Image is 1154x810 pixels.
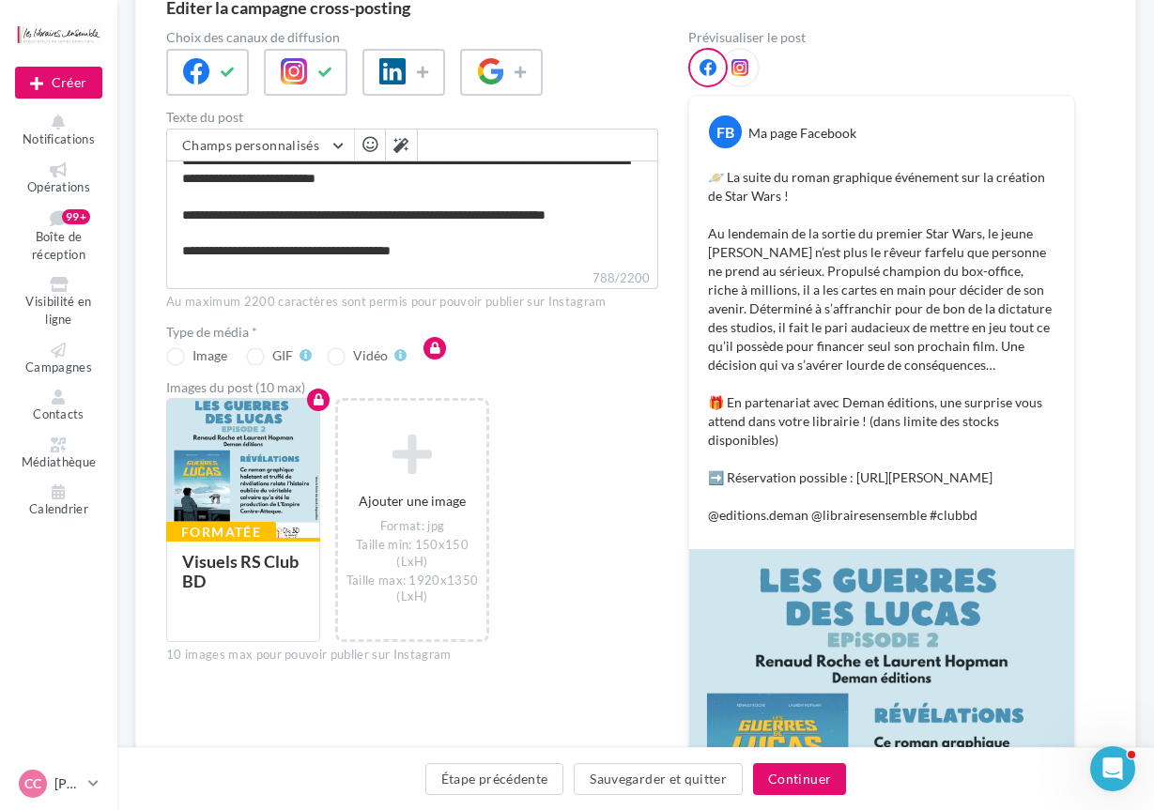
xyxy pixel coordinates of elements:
span: Visibilité en ligne [25,295,91,328]
div: Prévisualiser le post [688,31,1075,44]
label: Texte du post [166,111,658,124]
div: Formatée [166,522,276,543]
button: Créer [15,67,102,99]
span: Champs personnalisés [182,137,319,153]
div: Images du post (10 max) [166,381,658,394]
span: Campagnes [25,359,92,374]
div: Nouvelle campagne [15,67,102,99]
p: [PERSON_NAME] [54,774,81,793]
a: CC [PERSON_NAME] [15,766,102,802]
p: 🪐 La suite du roman graphique événement sur la création de Star Wars ! Au lendemain de la sortie ... [708,168,1055,525]
span: Opérations [27,179,90,194]
label: Choix des canaux de diffusion [166,31,658,44]
button: Étape précédente [425,763,564,795]
span: Contacts [33,406,85,421]
div: FB [709,115,742,148]
span: Notifications [23,131,95,146]
a: Médiathèque [15,434,102,474]
a: Campagnes [15,339,102,379]
iframe: Intercom live chat [1090,746,1135,791]
a: Boîte de réception99+ [15,206,102,266]
button: Notifications [15,111,102,151]
label: Type de média * [166,326,658,339]
div: 99+ [62,209,90,224]
div: Ma page Facebook [748,124,856,143]
button: Champs personnalisés [167,130,354,161]
div: 10 images max pour pouvoir publier sur Instagram [166,647,658,664]
a: Visibilité en ligne [15,273,102,330]
a: Contacts [15,386,102,426]
span: Calendrier [29,501,88,516]
a: Calendrier [15,481,102,521]
a: Opérations [15,159,102,199]
div: Visuels RS Club BD [182,551,299,591]
span: CC [24,774,41,793]
span: Médiathèque [22,454,97,469]
div: Au maximum 2200 caractères sont permis pour pouvoir publier sur Instagram [166,294,658,311]
span: Boîte de réception [32,230,85,263]
button: Sauvegarder et quitter [574,763,743,795]
label: 788/2200 [166,268,658,289]
button: Continuer [753,763,846,795]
